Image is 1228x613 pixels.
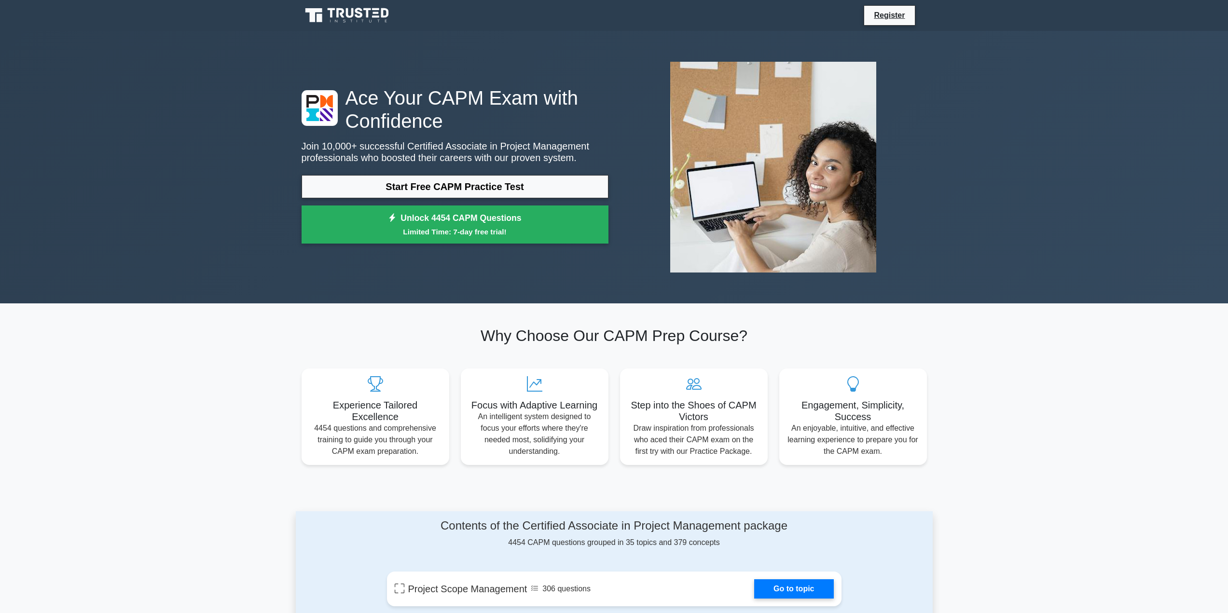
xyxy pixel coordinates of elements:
h5: Experience Tailored Excellence [309,399,442,422]
a: Go to topic [754,579,833,599]
p: Draw inspiration from professionals who aced their CAPM exam on the first try with our Practice P... [628,422,760,457]
h5: Focus with Adaptive Learning [469,399,601,411]
a: Unlock 4454 CAPM QuestionsLimited Time: 7-day free trial! [302,205,608,244]
h1: Ace Your CAPM Exam with Confidence [302,86,608,133]
p: 4454 questions and comprehensive training to guide you through your CAPM exam preparation. [309,422,442,457]
a: Register [868,9,911,21]
h4: Contents of the Certified Associate in Project Management package [387,519,842,533]
small: Limited Time: 7-day free trial! [314,226,596,237]
h5: Step into the Shoes of CAPM Victors [628,399,760,422]
a: Start Free CAPM Practice Test [302,175,608,198]
p: An intelligent system designed to focus your efforts where they're needed most, solidifying your ... [469,411,601,457]
p: An enjoyable, intuitive, and effective learning experience to prepare you for the CAPM exam. [787,422,919,457]
h2: Why Choose Our CAPM Prep Course? [302,327,927,345]
p: Join 10,000+ successful Certified Associate in Project Management professionals who boosted their... [302,140,608,163]
div: 4454 CAPM questions grouped in 35 topics and 379 concepts [387,519,842,548]
h5: Engagement, Simplicity, Success [787,399,919,422]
